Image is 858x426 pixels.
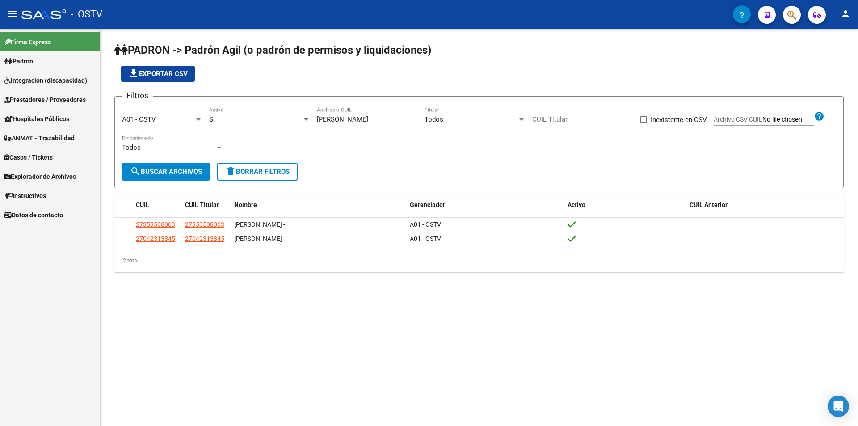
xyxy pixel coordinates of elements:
h3: Filtros [122,89,153,102]
span: 27042313845 [136,235,175,242]
span: [PERSON_NAME] [234,235,282,242]
mat-icon: search [130,166,141,177]
span: 27353508003 [185,221,224,228]
span: Si [209,115,215,123]
span: Firma Express [4,37,51,47]
span: Todos [425,115,443,123]
span: [PERSON_NAME] - [234,221,285,228]
span: A01 - OSTV [410,221,441,228]
span: Activo [568,201,585,208]
mat-icon: help [814,111,824,122]
datatable-header-cell: Gerenciador [406,195,564,215]
span: 27353508003 [136,221,175,228]
span: CUIL Titular [185,201,219,208]
datatable-header-cell: CUIL Anterior [686,195,844,215]
input: Archivo CSV CUIL [762,116,814,124]
span: 27042313845 [185,235,224,242]
span: Padrón [4,56,33,66]
span: Inexistente en CSV [651,114,707,125]
span: Casos / Tickets [4,152,53,162]
button: Exportar CSV [121,66,195,82]
datatable-header-cell: Activo [564,195,686,215]
span: Borrar Filtros [225,168,290,176]
span: PADRON -> Padrón Agil (o padrón de permisos y liquidaciones) [114,44,431,56]
span: Datos de contacto [4,210,63,220]
span: Hospitales Públicos [4,114,69,124]
span: Todos [122,143,141,152]
span: - OSTV [71,4,102,24]
div: 2 total [114,249,844,272]
datatable-header-cell: Nombre [231,195,406,215]
span: CUIL [136,201,149,208]
span: Instructivos [4,191,46,201]
span: Prestadores / Proveedores [4,95,86,105]
span: Integración (discapacidad) [4,76,87,85]
span: Buscar Archivos [130,168,202,176]
span: Explorador de Archivos [4,172,76,181]
span: CUIL Anterior [690,201,728,208]
button: Buscar Archivos [122,163,210,181]
mat-icon: person [840,8,851,19]
button: Borrar Filtros [217,163,298,181]
datatable-header-cell: CUIL [132,195,181,215]
span: Exportar CSV [128,70,188,78]
mat-icon: delete [225,166,236,177]
span: ANMAT - Trazabilidad [4,133,75,143]
mat-icon: menu [7,8,18,19]
span: Archivo CSV CUIL [714,116,762,123]
mat-icon: file_download [128,68,139,79]
div: Open Intercom Messenger [828,396,849,417]
span: Gerenciador [410,201,445,208]
datatable-header-cell: CUIL Titular [181,195,231,215]
span: A01 - OSTV [410,235,441,242]
span: A01 - OSTV [122,115,156,123]
span: Nombre [234,201,257,208]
